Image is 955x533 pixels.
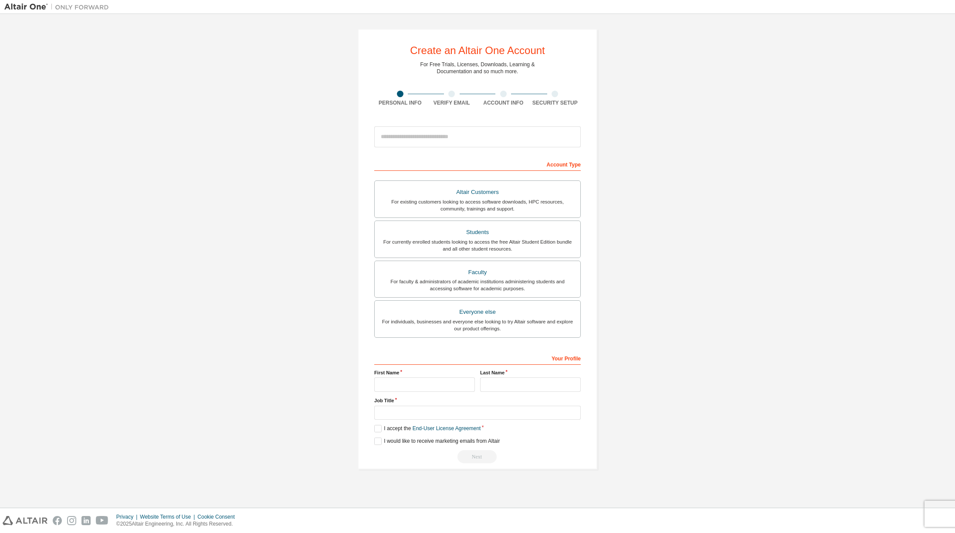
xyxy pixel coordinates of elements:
[477,99,529,106] div: Account Info
[374,425,481,432] label: I accept the
[116,513,140,520] div: Privacy
[529,99,581,106] div: Security Setup
[380,266,575,278] div: Faculty
[380,278,575,292] div: For faculty & administrators of academic institutions administering students and accessing softwa...
[380,306,575,318] div: Everyone else
[374,438,500,445] label: I would like to receive marketing emails from Altair
[140,513,197,520] div: Website Terms of Use
[380,186,575,198] div: Altair Customers
[480,369,581,376] label: Last Name
[380,238,575,252] div: For currently enrolled students looking to access the free Altair Student Edition bundle and all ...
[374,397,581,404] label: Job Title
[420,61,535,75] div: For Free Trials, Licenses, Downloads, Learning & Documentation and so much more.
[4,3,113,11] img: Altair One
[197,513,240,520] div: Cookie Consent
[96,516,108,525] img: youtube.svg
[380,198,575,212] div: For existing customers looking to access software downloads, HPC resources, community, trainings ...
[413,425,481,431] a: End-User License Agreement
[116,520,240,528] p: © 2025 Altair Engineering, Inc. All Rights Reserved.
[374,450,581,463] div: Read and acccept EULA to continue
[410,45,545,56] div: Create an Altair One Account
[374,369,475,376] label: First Name
[374,99,426,106] div: Personal Info
[3,516,47,525] img: altair_logo.svg
[380,318,575,332] div: For individuals, businesses and everyone else looking to try Altair software and explore our prod...
[426,99,478,106] div: Verify Email
[81,516,91,525] img: linkedin.svg
[67,516,76,525] img: instagram.svg
[374,351,581,365] div: Your Profile
[380,226,575,238] div: Students
[53,516,62,525] img: facebook.svg
[374,157,581,171] div: Account Type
